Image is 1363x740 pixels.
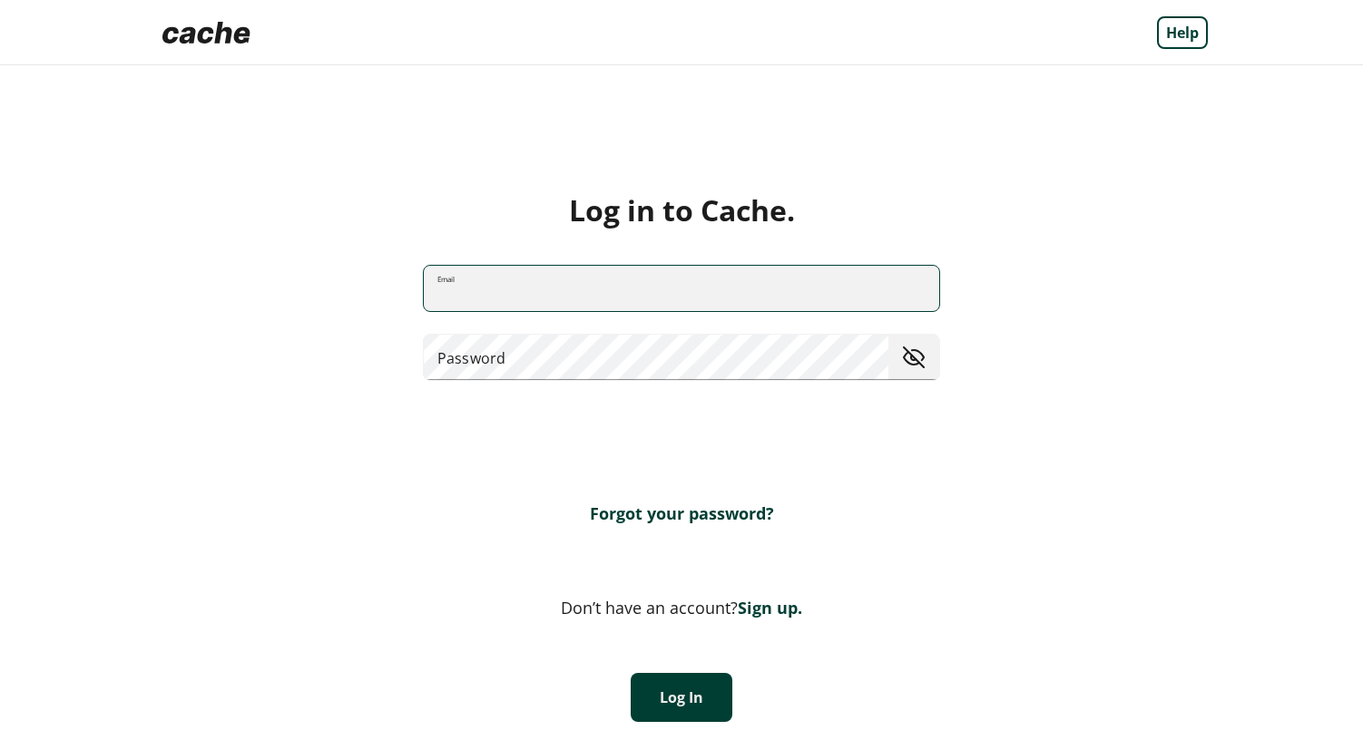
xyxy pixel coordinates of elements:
div: Don’t have an account? [155,597,1208,618]
label: Email [437,274,455,285]
iframe: chat widget [1287,667,1345,722]
a: Forgot your password? [590,502,774,524]
div: Log in to Cache. [155,192,1208,229]
a: Sign up. [738,597,802,618]
img: Logo [155,15,258,51]
button: Log In [631,673,732,722]
a: Help [1157,16,1208,49]
button: toggle password visibility [896,339,932,375]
